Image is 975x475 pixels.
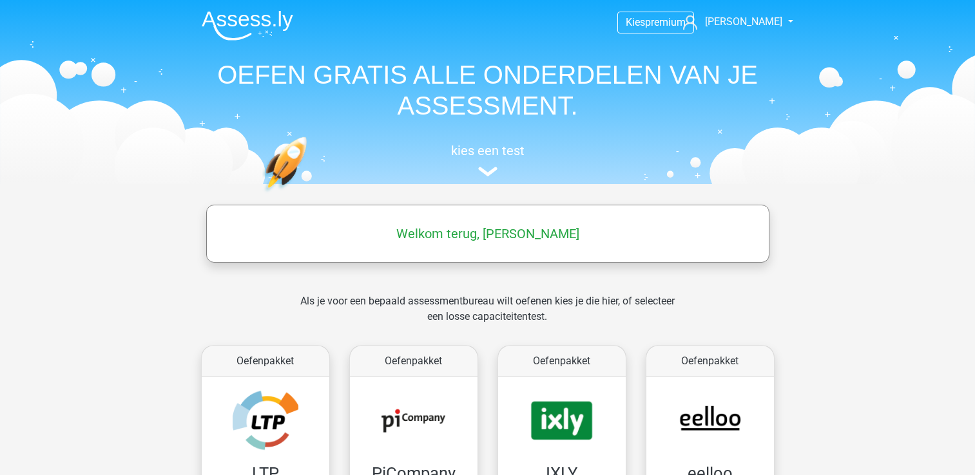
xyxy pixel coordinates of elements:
[191,59,784,121] h1: OEFEN GRATIS ALLE ONDERDELEN VAN JE ASSESSMENT.
[202,10,293,41] img: Assessly
[191,143,784,177] a: kies een test
[213,226,763,241] h5: Welkom terug, [PERSON_NAME]
[618,14,693,31] a: Kiespremium
[705,15,782,28] span: [PERSON_NAME]
[191,143,784,158] h5: kies een test
[626,16,645,28] span: Kies
[645,16,686,28] span: premium
[478,167,497,176] img: assessment
[678,14,784,30] a: [PERSON_NAME]
[290,293,685,340] div: Als je voor een bepaald assessmentbureau wilt oefenen kies je die hier, of selecteer een losse ca...
[262,136,357,253] img: oefenen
